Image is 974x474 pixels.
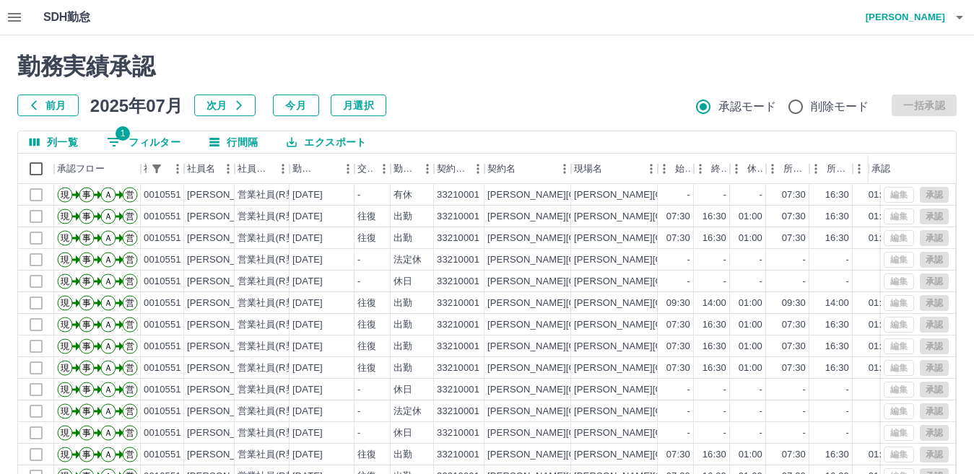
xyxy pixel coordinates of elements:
text: 営 [126,385,134,395]
text: 現 [61,233,69,243]
div: 01:00 [739,448,762,462]
div: [PERSON_NAME] [187,448,266,462]
div: [PERSON_NAME] [187,275,266,289]
div: - [687,383,690,397]
div: [PERSON_NAME][GEOGRAPHIC_DATA]学校給食共同調理場 [574,361,838,375]
div: - [803,426,806,440]
div: [PERSON_NAME] [187,232,266,245]
div: 16:30 [703,361,726,375]
div: 営業社員(R契約) [238,188,308,202]
div: [DATE] [292,188,323,202]
div: 営業社員(R契約) [238,318,308,332]
div: [PERSON_NAME][GEOGRAPHIC_DATA] [487,210,666,224]
div: 所定終業 [809,154,853,184]
text: Ａ [104,341,113,351]
text: Ａ [104,190,113,200]
text: 現 [61,320,69,330]
div: [PERSON_NAME][GEOGRAPHIC_DATA]学校給食共同調理場 [574,253,838,267]
text: Ａ [104,449,113,460]
button: エクスポート [275,131,378,153]
text: 営 [126,449,134,460]
div: [PERSON_NAME] [187,210,266,224]
text: 事 [82,190,91,200]
div: [DATE] [292,210,323,224]
div: 営業社員(R契約) [238,405,308,418]
text: 事 [82,211,91,221]
div: [PERSON_NAME][GEOGRAPHIC_DATA] [487,318,666,332]
div: 01:00 [739,318,762,332]
div: - [846,405,849,418]
div: [DATE] [292,405,323,418]
div: - [803,253,806,267]
div: 出勤 [393,318,412,332]
div: - [760,188,762,202]
div: 営業社員(R契約) [238,210,308,224]
div: 33210001 [437,426,479,440]
text: 現 [61,449,69,460]
div: - [846,383,849,397]
div: [PERSON_NAME][GEOGRAPHIC_DATA]学校給食共同調理場 [574,188,838,202]
text: 営 [126,190,134,200]
div: - [687,405,690,418]
div: 07:30 [666,361,690,375]
div: [DATE] [292,253,323,267]
div: - [687,275,690,289]
div: - [687,188,690,202]
div: - [760,275,762,289]
div: 16:30 [825,188,849,202]
div: 07:30 [782,448,806,462]
div: 01:00 [869,318,892,332]
div: [PERSON_NAME] [187,383,266,397]
div: 07:30 [782,210,806,224]
div: 勤務区分 [393,154,417,184]
div: 33210001 [437,232,479,245]
div: 有休 [393,188,412,202]
div: - [357,383,360,397]
div: 契約名 [484,154,571,184]
div: 往復 [357,318,376,332]
div: [PERSON_NAME][GEOGRAPHIC_DATA] [487,361,666,375]
div: 承認 [869,154,944,184]
button: メニュー [373,158,395,180]
text: 事 [82,276,91,286]
div: - [760,426,762,440]
div: [PERSON_NAME][GEOGRAPHIC_DATA]学校給食共同調理場 [574,318,838,332]
button: メニュー [417,158,438,180]
div: 往復 [357,232,376,245]
div: 33210001 [437,361,479,375]
div: 0010551 [144,383,181,397]
div: [DATE] [292,448,323,462]
div: 07:30 [782,318,806,332]
text: 営 [126,276,134,286]
div: - [723,426,726,440]
button: フィルター表示 [147,159,167,179]
text: 営 [126,320,134,330]
button: フィルター表示 [95,131,192,153]
div: - [357,275,360,289]
div: - [803,383,806,397]
div: [PERSON_NAME][GEOGRAPHIC_DATA] [487,405,666,418]
div: 33210001 [437,318,479,332]
div: - [687,253,690,267]
div: 営業社員(R契約) [238,297,308,310]
div: - [723,275,726,289]
div: 社員区分 [238,154,272,184]
button: 列選択 [18,131,90,153]
div: [PERSON_NAME] [187,297,266,310]
div: 契約名 [487,154,516,184]
div: - [760,253,762,267]
text: 営 [126,211,134,221]
div: 往復 [357,210,376,224]
div: 法定休 [393,253,422,267]
text: 現 [61,211,69,221]
text: Ａ [104,211,113,221]
div: 14:00 [703,297,726,310]
div: 16:30 [703,232,726,245]
text: 現 [61,298,69,308]
text: Ａ [104,255,113,265]
div: 14:00 [825,297,849,310]
div: [DATE] [292,340,323,354]
div: [PERSON_NAME][GEOGRAPHIC_DATA] [487,253,666,267]
text: 事 [82,341,91,351]
div: - [803,275,806,289]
